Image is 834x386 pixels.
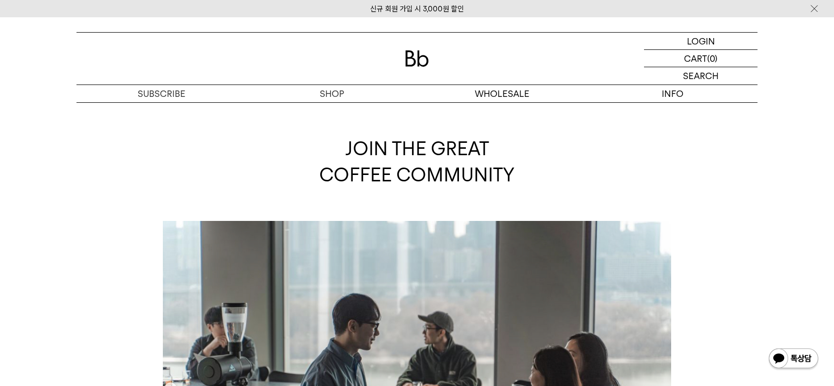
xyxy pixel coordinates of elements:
a: 신규 회원 가입 시 3,000원 할인 [370,4,464,13]
a: CART (0) [644,50,758,67]
p: (0) [707,50,718,67]
a: SUBSCRIBE [76,85,247,102]
a: SHOP [247,85,417,102]
img: 로고 [405,50,429,67]
span: JOIN THE GREAT COFFEE COMMUNITY [319,137,515,186]
p: SEARCH [683,67,719,85]
p: CART [684,50,707,67]
p: INFO [587,85,758,102]
img: 카카오톡 채널 1:1 채팅 버튼 [768,347,819,371]
a: LOGIN [644,33,758,50]
p: WHOLESALE [417,85,587,102]
p: LOGIN [687,33,715,49]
